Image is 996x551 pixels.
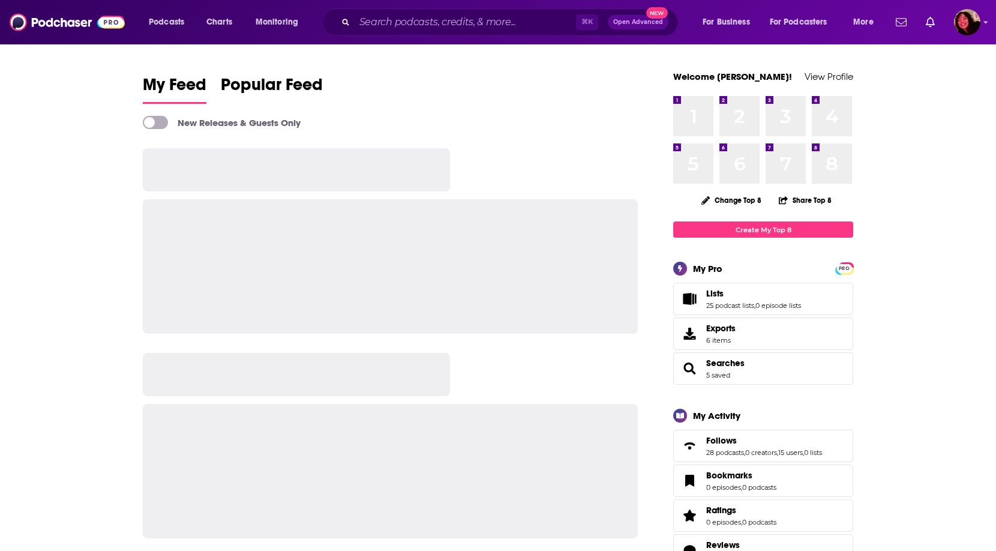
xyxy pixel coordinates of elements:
[256,14,298,31] span: Monitoring
[694,13,765,32] button: open menu
[706,435,737,446] span: Follows
[333,8,690,36] div: Search podcasts, credits, & more...
[706,470,752,481] span: Bookmarks
[706,323,736,334] span: Exports
[673,318,853,350] a: Exports
[837,263,851,272] a: PRO
[845,13,889,32] button: open menu
[755,301,801,310] a: 0 episode lists
[677,291,701,307] a: Lists
[754,301,755,310] span: ,
[673,221,853,238] a: Create My Top 8
[954,9,980,35] span: Logged in as Kathryn-Musilek
[706,435,822,446] a: Follows
[10,11,125,34] img: Podchaser - Follow, Share and Rate Podcasts
[677,360,701,377] a: Searches
[706,505,736,516] span: Ratings
[706,470,776,481] a: Bookmarks
[778,188,832,212] button: Share Top 8
[221,74,323,102] span: Popular Feed
[143,116,301,129] a: New Releases & Guests Only
[199,13,239,32] a: Charts
[762,13,845,32] button: open menu
[745,448,777,457] a: 0 creators
[706,336,736,345] span: 6 items
[703,14,750,31] span: For Business
[744,448,745,457] span: ,
[693,263,722,274] div: My Pro
[613,19,663,25] span: Open Advanced
[954,9,980,35] img: User Profile
[706,540,776,550] a: Reviews
[608,15,668,29] button: Open AdvancedNew
[149,14,184,31] span: Podcasts
[140,13,200,32] button: open menu
[741,518,742,526] span: ,
[677,472,701,489] a: Bookmarks
[673,499,853,532] span: Ratings
[693,410,740,421] div: My Activity
[706,358,745,369] a: Searches
[741,483,742,492] span: ,
[221,74,323,104] a: Popular Feed
[706,371,730,379] a: 5 saved
[837,264,851,273] span: PRO
[777,448,778,457] span: ,
[206,14,232,31] span: Charts
[706,288,801,299] a: Lists
[677,438,701,454] a: Follows
[706,483,741,492] a: 0 episodes
[805,71,853,82] a: View Profile
[673,465,853,497] span: Bookmarks
[706,505,776,516] a: Ratings
[355,13,576,32] input: Search podcasts, credits, & more...
[677,325,701,342] span: Exports
[706,288,724,299] span: Lists
[576,14,598,30] span: ⌘ K
[673,283,853,315] span: Lists
[143,74,206,104] a: My Feed
[673,430,853,462] span: Follows
[673,71,792,82] a: Welcome [PERSON_NAME]!
[706,518,741,526] a: 0 episodes
[673,352,853,385] span: Searches
[247,13,314,32] button: open menu
[804,448,822,457] a: 0 lists
[891,12,911,32] a: Show notifications dropdown
[921,12,940,32] a: Show notifications dropdown
[706,540,740,550] span: Reviews
[706,448,744,457] a: 28 podcasts
[706,301,754,310] a: 25 podcast lists
[694,193,769,208] button: Change Top 8
[853,14,874,31] span: More
[742,483,776,492] a: 0 podcasts
[742,518,776,526] a: 0 podcasts
[803,448,804,457] span: ,
[143,74,206,102] span: My Feed
[646,7,668,19] span: New
[778,448,803,457] a: 15 users
[770,14,827,31] span: For Podcasters
[954,9,980,35] button: Show profile menu
[677,507,701,524] a: Ratings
